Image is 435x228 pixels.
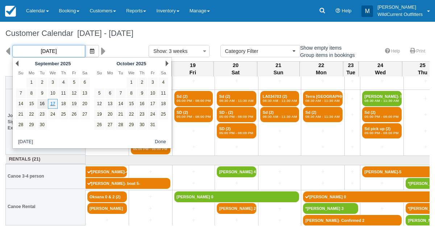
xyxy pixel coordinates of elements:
[292,52,361,57] span: Group items in bookings
[82,70,87,75] span: Saturday
[137,120,147,130] a: 30
[86,166,127,177] a: [PERSON_NAME]-4
[149,45,210,57] button: Show: 3 weeks
[303,168,343,175] a: +
[347,111,358,119] a: +
[118,70,123,75] span: Tuesday
[6,188,86,225] th: Canoe Rental
[171,61,214,76] th: 19 Fri
[116,88,125,98] a: 7
[364,131,399,135] em: 05:00 PM - 08:00 PM
[136,61,146,66] span: 2025
[260,168,299,175] a: +
[6,164,86,188] th: Canoe 3-4 person
[217,203,256,214] a: [PERSON_NAME] 2
[148,99,158,109] a: 17
[364,99,399,103] em: 08:30 AM - 11:30 AM
[303,179,343,187] a: +
[260,205,299,212] a: +
[131,168,170,175] a: +
[303,107,343,122] a: Sd (2)08:30 AM - 11:30 AM
[6,89,86,155] th: Join a Small Group for our Signature Guided Canoe Experiences
[105,120,115,130] a: 27
[262,115,297,119] em: 08:30 AM - 11:30 AM
[133,147,168,151] em: 05:00 PM - 08:00 PM
[362,107,402,122] a: Sd (2)05:00 PM - 08:00 PM
[342,8,352,13] span: Help
[61,70,66,75] span: Thursday
[214,61,257,76] th: 20 Sat
[37,78,47,87] a: 2
[361,5,373,17] div: M
[219,99,254,103] em: 08:30 AM - 11:30 AM
[161,70,166,75] span: Saturday
[105,88,115,98] a: 6
[217,179,256,187] a: +
[137,78,147,87] a: 2
[58,88,68,98] a: 11
[80,78,90,87] a: 6
[37,99,47,109] a: 16
[37,88,47,98] a: 9
[16,61,18,66] a: Prev
[16,88,26,98] a: 7
[362,123,402,138] a: Sd pick up (2)05:00 PM - 08:00 PM
[94,109,104,119] a: 19
[26,99,36,109] a: 15
[174,191,299,202] a: [PERSON_NAME] 0
[343,61,359,76] th: 23 Tue
[260,143,299,151] a: +
[69,99,79,109] a: 19
[105,109,115,119] a: 20
[116,99,125,109] a: 14
[262,99,297,103] em: 08:30 AM - 11:30 AM
[406,46,430,57] a: Print
[16,109,26,119] a: 21
[219,115,254,119] em: 05:00 PM - 08:00 PM
[347,168,358,175] a: +
[174,216,213,224] a: +
[15,137,36,146] button: [DATE]
[217,143,256,151] a: +
[166,48,187,54] span: : 3 weeks
[174,127,213,135] a: +
[80,88,90,98] a: 13
[58,109,68,119] a: 25
[140,70,145,75] span: Thursday
[69,78,79,87] a: 5
[116,120,125,130] a: 28
[128,70,134,75] span: Wednesday
[148,109,158,119] a: 24
[107,70,113,75] span: Monday
[219,131,254,135] em: 05:00 PM - 08:00 PM
[217,107,256,122] a: SD - (2)05:00 PM - 08:00 PM
[48,99,58,109] a: 17
[29,70,34,75] span: Monday
[257,61,299,76] th: 21 Sun
[292,42,346,53] label: Show empty items
[174,77,213,85] a: +
[174,168,213,175] a: +
[303,91,343,106] a: Terra [GEOGRAPHIC_DATA] - SCALA08:30 AM - 11:30 AM
[87,216,127,224] a: +
[174,107,213,122] a: SD (2)05:00 PM - 08:00 PM
[35,61,59,66] span: September
[153,48,166,54] span: Show
[225,47,291,55] span: Category Filter
[303,215,402,226] a: [PERSON_NAME]- Confirmed 2
[292,45,347,50] span: Show empty items
[303,143,343,151] a: +
[69,88,79,98] a: 12
[40,70,45,75] span: Tuesday
[177,99,211,103] em: 05:00 PM - 08:00 PM
[26,88,36,98] a: 8
[220,45,300,57] button: Category Filter
[303,203,358,214] a: *[PERSON_NAME] 3
[292,50,360,61] label: Group items in bookings
[158,109,168,119] a: 25
[137,109,147,119] a: 23
[359,61,402,76] th: 24 Wed
[86,178,171,189] a: [PERSON_NAME]- boat 5-
[303,127,343,135] a: +
[362,143,402,151] a: +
